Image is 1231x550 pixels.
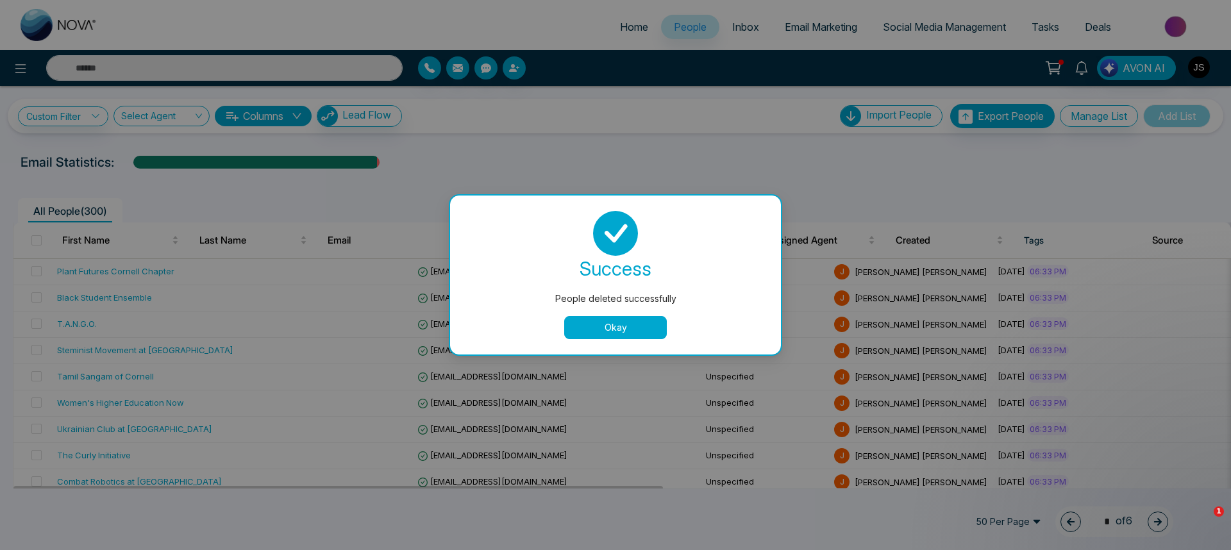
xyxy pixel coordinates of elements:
span: 1 [1214,506,1224,517]
div: success [465,256,766,281]
iframe: Intercom notifications message [975,426,1231,515]
iframe: Intercom live chat [1187,506,1218,537]
button: Okay [564,316,667,339]
div: People deleted successfully [476,292,755,306]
